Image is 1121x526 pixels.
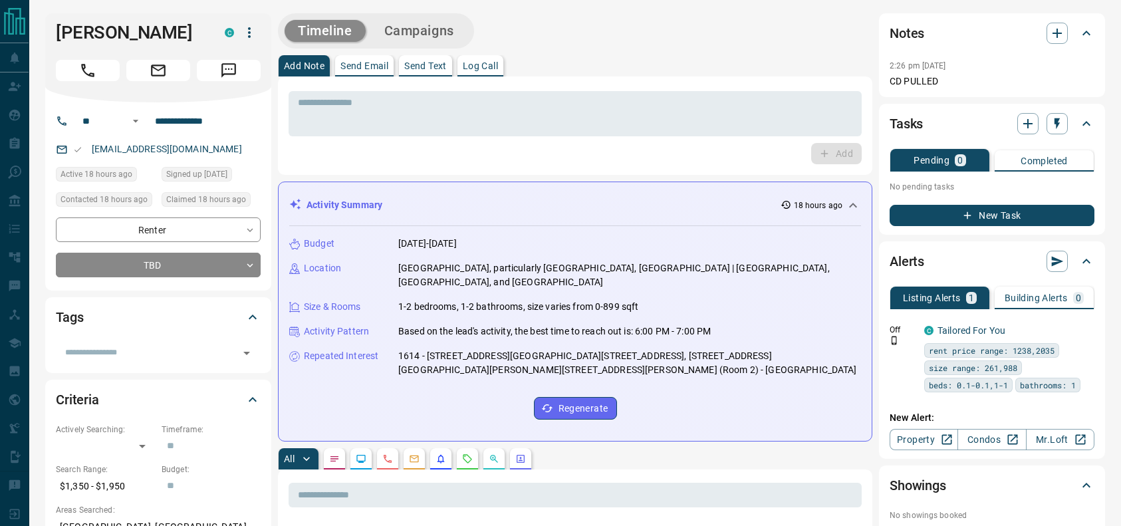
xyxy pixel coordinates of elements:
[890,509,1094,521] p: No showings booked
[56,463,155,475] p: Search Range:
[166,168,227,181] span: Signed up [DATE]
[162,463,261,475] p: Budget:
[890,245,1094,277] div: Alerts
[890,61,946,70] p: 2:26 pm [DATE]
[304,237,334,251] p: Budget
[890,177,1094,197] p: No pending tasks
[398,349,861,377] p: 1614 - [STREET_ADDRESS][GEOGRAPHIC_DATA][STREET_ADDRESS], [STREET_ADDRESS][GEOGRAPHIC_DATA][PERSO...
[166,193,246,206] span: Claimed 18 hours ago
[356,454,366,464] svg: Lead Browsing Activity
[61,193,148,206] span: Contacted 18 hours ago
[371,20,467,42] button: Campaigns
[237,344,256,362] button: Open
[890,74,1094,88] p: CD PULLED
[197,60,261,81] span: Message
[929,344,1055,357] span: rent price range: 1238,2035
[56,424,155,436] p: Actively Searching:
[398,261,861,289] p: [GEOGRAPHIC_DATA], particularly [GEOGRAPHIC_DATA], [GEOGRAPHIC_DATA] | [GEOGRAPHIC_DATA], [GEOGRA...
[162,192,261,211] div: Mon Aug 18 2025
[1076,293,1081,303] p: 0
[890,336,899,345] svg: Push Notification Only
[162,424,261,436] p: Timeframe:
[1005,293,1068,303] p: Building Alerts
[890,251,924,272] h2: Alerts
[489,454,499,464] svg: Opportunities
[890,324,916,336] p: Off
[515,454,526,464] svg: Agent Actions
[462,454,473,464] svg: Requests
[284,454,295,463] p: All
[92,144,242,154] a: [EMAIL_ADDRESS][DOMAIN_NAME]
[56,475,155,497] p: $1,350 - $1,950
[937,325,1005,336] a: Tailored For You
[890,429,958,450] a: Property
[463,61,498,70] p: Log Call
[56,504,261,516] p: Areas Searched:
[409,454,420,464] svg: Emails
[307,198,382,212] p: Activity Summary
[56,22,205,43] h1: [PERSON_NAME]
[890,113,923,134] h2: Tasks
[890,411,1094,425] p: New Alert:
[56,253,261,277] div: TBD
[56,307,83,328] h2: Tags
[436,454,446,464] svg: Listing Alerts
[890,108,1094,140] div: Tasks
[398,300,638,314] p: 1-2 bedrooms, 1-2 bathrooms, size varies from 0-899 sqft
[128,113,144,129] button: Open
[285,20,366,42] button: Timeline
[56,384,261,416] div: Criteria
[162,167,261,186] div: Sun Aug 17 2025
[289,193,861,217] div: Activity Summary18 hours ago
[969,293,974,303] p: 1
[304,300,361,314] p: Size & Rooms
[957,429,1026,450] a: Condos
[56,192,155,211] div: Mon Aug 18 2025
[225,28,234,37] div: condos.ca
[890,205,1094,226] button: New Task
[1026,429,1094,450] a: Mr.Loft
[56,301,261,333] div: Tags
[398,237,457,251] p: [DATE]-[DATE]
[404,61,447,70] p: Send Text
[329,454,340,464] svg: Notes
[398,325,711,338] p: Based on the lead's activity, the best time to reach out is: 6:00 PM - 7:00 PM
[284,61,324,70] p: Add Note
[56,217,261,242] div: Renter
[73,145,82,154] svg: Email Valid
[890,475,946,496] h2: Showings
[924,326,934,335] div: condos.ca
[914,156,949,165] p: Pending
[534,397,617,420] button: Regenerate
[903,293,961,303] p: Listing Alerts
[304,325,369,338] p: Activity Pattern
[304,349,378,363] p: Repeated Interest
[56,60,120,81] span: Call
[890,23,924,44] h2: Notes
[890,17,1094,49] div: Notes
[957,156,963,165] p: 0
[890,469,1094,501] div: Showings
[56,389,99,410] h2: Criteria
[340,61,388,70] p: Send Email
[794,199,842,211] p: 18 hours ago
[1021,156,1068,166] p: Completed
[126,60,190,81] span: Email
[929,378,1008,392] span: beds: 0.1-0.1,1-1
[1020,378,1076,392] span: bathrooms: 1
[304,261,341,275] p: Location
[382,454,393,464] svg: Calls
[929,361,1017,374] span: size range: 261,988
[56,167,155,186] div: Mon Aug 18 2025
[61,168,132,181] span: Active 18 hours ago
